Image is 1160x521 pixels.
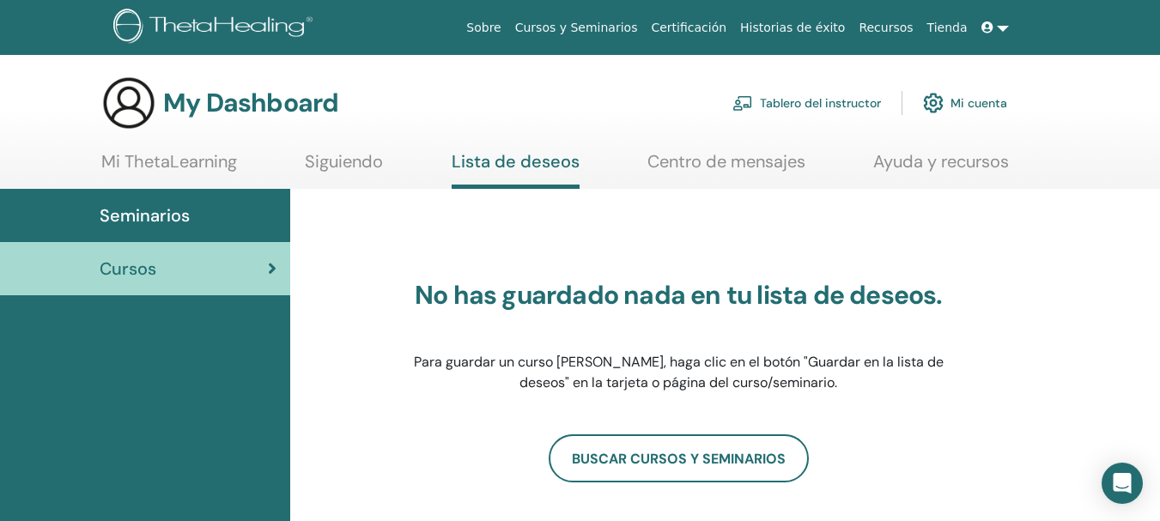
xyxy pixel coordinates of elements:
a: Historias de éxito [733,12,852,44]
img: cog.svg [923,88,944,118]
a: Tablero del instructor [732,84,881,122]
h3: My Dashboard [163,88,338,118]
img: generic-user-icon.jpg [101,76,156,130]
span: Cursos [100,256,156,282]
a: Mi ThetaLearning [101,151,237,185]
a: BUSCAR CURSOS Y SEMINARIOS [549,434,809,482]
h3: No has guardado nada en tu lista de deseos. [408,280,949,311]
a: Siguiendo [305,151,383,185]
img: logo.png [113,9,319,47]
div: Open Intercom Messenger [1102,463,1143,504]
a: Sobre [459,12,507,44]
a: Ayuda y recursos [873,151,1009,185]
span: Seminarios [100,203,190,228]
a: Tienda [920,12,975,44]
a: Centro de mensajes [647,151,805,185]
a: Recursos [852,12,920,44]
a: Certificación [644,12,733,44]
a: Mi cuenta [923,84,1007,122]
p: Para guardar un curso [PERSON_NAME], haga clic en el botón "Guardar en la lista de deseos" en la ... [408,352,949,393]
img: chalkboard-teacher.svg [732,95,753,111]
a: Cursos y Seminarios [508,12,645,44]
a: Lista de deseos [452,151,580,189]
